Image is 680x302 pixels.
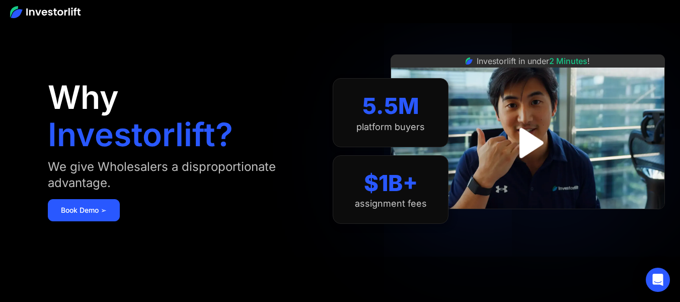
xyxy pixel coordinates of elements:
div: We give Wholesalers a disproportionate advantage. [48,159,313,191]
div: $1B+ [364,170,418,197]
h1: Why [48,81,119,113]
iframe: Customer reviews powered by Trustpilot [452,214,603,226]
div: Open Intercom Messenger [646,268,670,292]
a: open lightbox [505,120,550,165]
div: platform buyers [356,122,425,133]
a: Book Demo ➢ [48,199,120,221]
h1: Investorlift? [48,118,233,151]
div: Investorlift in under ! [477,55,590,67]
span: 2 Minutes [549,56,587,66]
div: assignment fees [355,198,427,209]
div: 5.5M [362,93,419,119]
